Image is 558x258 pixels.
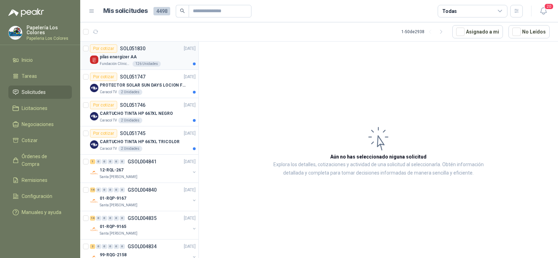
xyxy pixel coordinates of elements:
[90,44,117,53] div: Por cotizar
[90,244,95,249] div: 2
[8,8,44,17] img: Logo peakr
[114,216,119,221] div: 0
[9,26,22,39] img: Company Logo
[96,187,101,192] div: 0
[100,146,117,152] p: Caracol TV
[184,187,196,193] p: [DATE]
[100,231,137,236] p: Santa [PERSON_NAME]
[114,159,119,164] div: 0
[330,153,427,161] h3: Aún no has seleccionado niguna solicitud
[90,56,98,64] img: Company Logo
[100,223,126,230] p: 01-RQP-9165
[269,161,488,177] p: Explora los detalles, cotizaciones y actividad de una solicitud al seleccionarla. Obtén informaci...
[100,54,137,60] p: pilas energizer AA
[100,167,123,174] p: 12-RQL-267
[90,187,95,192] div: 14
[114,187,119,192] div: 0
[100,61,131,67] p: Fundación Clínica Shaio
[100,202,137,208] p: Santa [PERSON_NAME]
[27,36,72,40] p: Papeleria Los Colores
[128,187,157,192] p: GSOL004840
[184,45,196,52] p: [DATE]
[96,244,101,249] div: 0
[100,174,137,180] p: Santa [PERSON_NAME]
[442,7,457,15] div: Todas
[120,244,125,249] div: 0
[100,195,126,202] p: 01-RQP-9167
[120,187,125,192] div: 0
[180,8,185,13] span: search
[118,89,142,95] div: 2 Unidades
[120,159,125,164] div: 0
[90,214,197,236] a: 14 0 0 0 0 0 GSOL004835[DATE] Company Logo01-RQP-9165Santa [PERSON_NAME]
[22,56,33,64] span: Inicio
[544,3,554,10] span: 20
[22,88,46,96] span: Solicitudes
[8,86,72,99] a: Solicitudes
[128,244,157,249] p: GSOL004834
[27,25,72,35] p: Papelería Los Colores
[184,159,196,165] p: [DATE]
[90,84,98,92] img: Company Logo
[100,139,180,145] p: CARTUCHO TINTA HP 667XL TRICOLOR
[8,150,72,171] a: Órdenes de Compra
[8,102,72,115] a: Licitaciones
[96,159,101,164] div: 0
[8,206,72,219] a: Manuales y ayuda
[8,69,72,83] a: Tareas
[508,25,550,38] button: No Leídos
[8,190,72,203] a: Configuración
[120,74,145,79] p: SOL051747
[100,118,117,123] p: Caracol TV
[96,216,101,221] div: 0
[537,5,550,17] button: 20
[90,129,117,138] div: Por cotizar
[128,216,157,221] p: GSOL004835
[90,101,117,109] div: Por cotizar
[100,82,187,89] p: PROTECTOR SOLAR SUN DAYS LOCION FPS 50 CAJA X 24 UN
[102,216,107,221] div: 0
[108,216,113,221] div: 0
[184,243,196,250] p: [DATE]
[90,225,98,234] img: Company Logo
[8,174,72,187] a: Remisiones
[100,110,173,117] p: CARTUCHO TINTA HP 667XL NEGRO
[80,126,198,155] a: Por cotizarSOL051745[DATE] Company LogoCARTUCHO TINTA HP 667XL TRICOLORCaracol TV2 Unidades
[22,176,47,184] span: Remisiones
[100,89,117,95] p: Caracol TV
[401,26,447,37] div: 1 - 50 de 2938
[118,146,142,152] div: 2 Unidades
[90,112,98,120] img: Company Logo
[184,102,196,109] p: [DATE]
[114,244,119,249] div: 0
[153,7,170,15] span: 4498
[90,216,95,221] div: 14
[80,70,198,98] a: Por cotizarSOL051747[DATE] Company LogoPROTECTOR SOLAR SUN DAYS LOCION FPS 50 CAJA X 24 UNCaracol...
[102,187,107,192] div: 0
[22,72,37,80] span: Tareas
[80,98,198,126] a: Por cotizarSOL051746[DATE] Company LogoCARTUCHO TINTA HP 667XL NEGROCaracol TV2 Unidades
[8,134,72,147] a: Cotizar
[184,215,196,222] p: [DATE]
[102,244,107,249] div: 0
[103,6,148,16] h1: Mis solicitudes
[90,169,98,177] img: Company Logo
[22,137,38,144] span: Cotizar
[22,153,65,168] span: Órdenes de Compra
[102,159,107,164] div: 0
[133,61,161,67] div: 126 Unidades
[108,244,113,249] div: 0
[118,118,142,123] div: 2 Unidades
[90,186,197,208] a: 14 0 0 0 0 0 GSOL004840[DATE] Company Logo01-RQP-9167Santa [PERSON_NAME]
[452,25,503,38] button: Asignado a mi
[184,74,196,80] p: [DATE]
[120,103,145,108] p: SOL051746
[128,159,157,164] p: GSOL004841
[80,42,198,70] a: Por cotizarSOL051830[DATE] Company Logopilas energizer AAFundación Clínica Shaio126 Unidades
[120,131,145,136] p: SOL051745
[90,140,98,149] img: Company Logo
[90,157,197,180] a: 1 0 0 0 0 0 GSOL004841[DATE] Company Logo12-RQL-267Santa [PERSON_NAME]
[184,130,196,137] p: [DATE]
[108,159,113,164] div: 0
[90,73,117,81] div: Por cotizar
